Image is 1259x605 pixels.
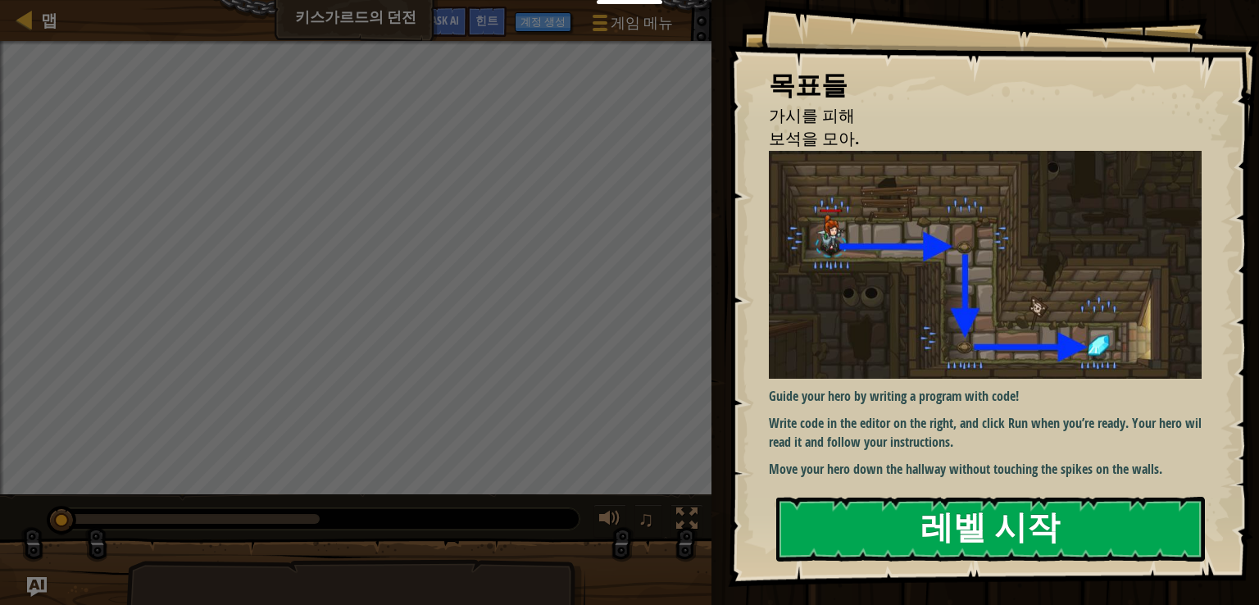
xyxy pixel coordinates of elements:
[769,104,855,126] span: 가시를 피해
[33,9,57,31] a: 맵
[515,12,571,32] button: 계정 생성
[769,414,1214,452] p: Write code in the editor on the right, and click Run when you’re ready. Your hero will read it an...
[634,504,662,538] button: ♫
[769,460,1214,479] p: Move your hero down the hallway without touching the spikes on the walls.
[638,507,654,531] span: ♫
[431,12,459,28] span: Ask AI
[423,7,467,37] button: Ask AI
[580,7,683,45] button: 게임 메뉴
[769,151,1214,379] img: Dungeons of kithgard
[776,497,1205,562] button: 레벨 시작
[41,9,57,31] span: 맵
[670,504,703,538] button: 전체화면 전환
[611,12,673,34] span: 게임 메뉴
[593,504,626,538] button: 소리 조절
[748,127,1198,151] li: 보석을 모아.
[475,12,498,28] span: 힌트
[769,66,1202,104] div: 목표들
[27,577,47,597] button: Ask AI
[769,127,859,149] span: 보석을 모아.
[748,104,1198,128] li: 가시를 피해
[769,387,1214,406] p: Guide your hero by writing a program with code!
